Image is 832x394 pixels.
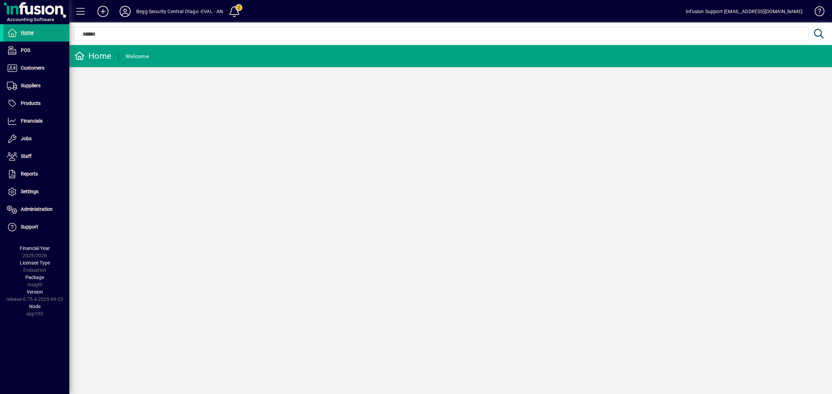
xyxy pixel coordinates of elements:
[20,260,50,266] span: Licensee Type
[27,289,43,295] span: Version
[3,77,69,95] a: Suppliers
[3,130,69,147] a: Jobs
[3,113,69,130] a: Financials
[21,171,38,177] span: Reports
[25,275,44,280] span: Package
[29,304,41,309] span: Node
[125,51,149,62] div: Welcome
[92,5,114,18] button: Add
[3,148,69,165] a: Staff
[21,136,32,141] span: Jobs
[21,30,34,35] span: Home
[3,218,69,236] a: Support
[3,183,69,200] a: Settings
[21,206,53,212] span: Administration
[136,6,223,17] div: Begg Security Central Otago -EVAL - AN
[21,83,41,88] span: Suppliers
[3,165,69,183] a: Reports
[3,60,69,77] a: Customers
[3,95,69,112] a: Products
[21,65,44,71] span: Customers
[114,5,136,18] button: Profile
[21,224,38,230] span: Support
[20,245,50,251] span: Financial Year
[75,51,111,62] div: Home
[809,1,823,24] a: Knowledge Base
[21,100,41,106] span: Products
[21,118,43,124] span: Financials
[686,6,803,17] div: Infusion Support [EMAIL_ADDRESS][DOMAIN_NAME]
[21,153,32,159] span: Staff
[21,189,38,194] span: Settings
[21,47,30,53] span: POS
[3,201,69,218] a: Administration
[3,42,69,59] a: POS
